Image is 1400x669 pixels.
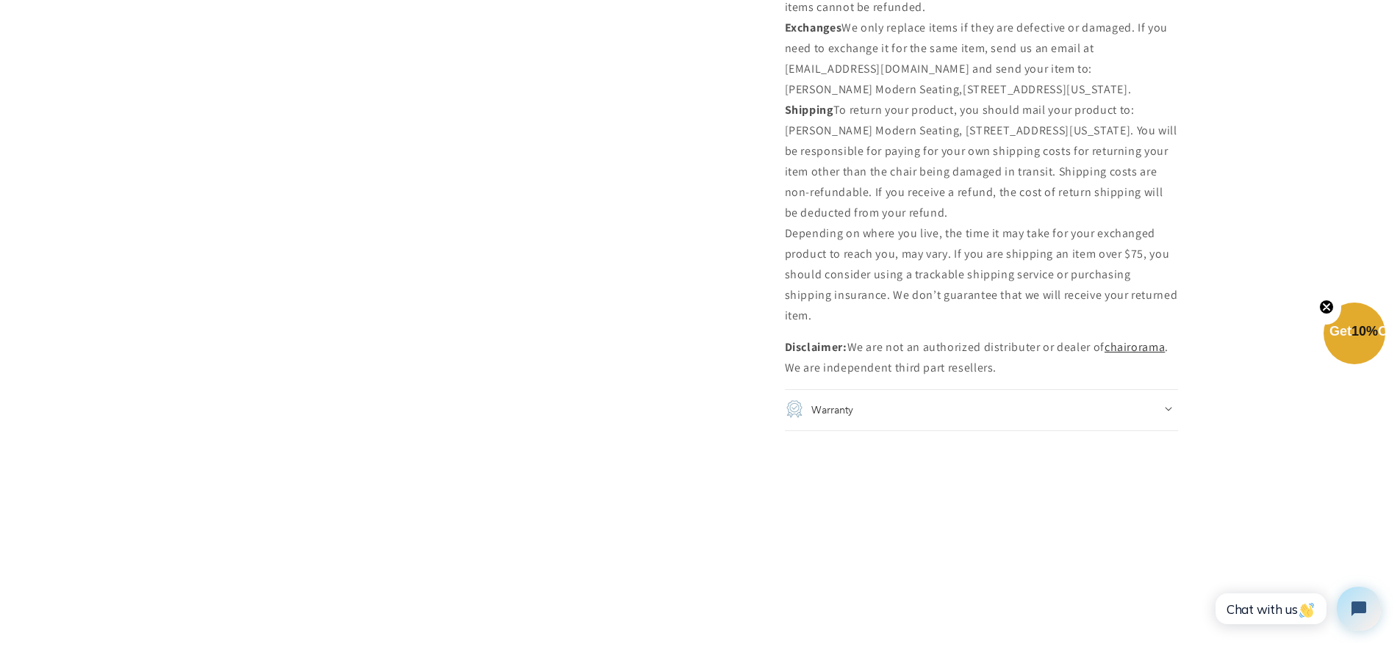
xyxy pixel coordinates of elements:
img: guarantee.png [785,399,804,419]
span: Get Off [1329,324,1397,339]
a: chairorama [1105,339,1165,355]
summary: Warranty [785,389,1178,430]
iframe: Tidio Chat [1199,574,1393,643]
div: Get10%OffClose teaser [1324,304,1385,366]
h2: Warranty [811,399,853,420]
button: Close teaser [1312,291,1341,325]
b: Shipping [785,102,833,117]
b: Exchanges [785,20,842,35]
b: Disclaimer: [785,339,847,355]
span: 10% [1351,324,1378,339]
